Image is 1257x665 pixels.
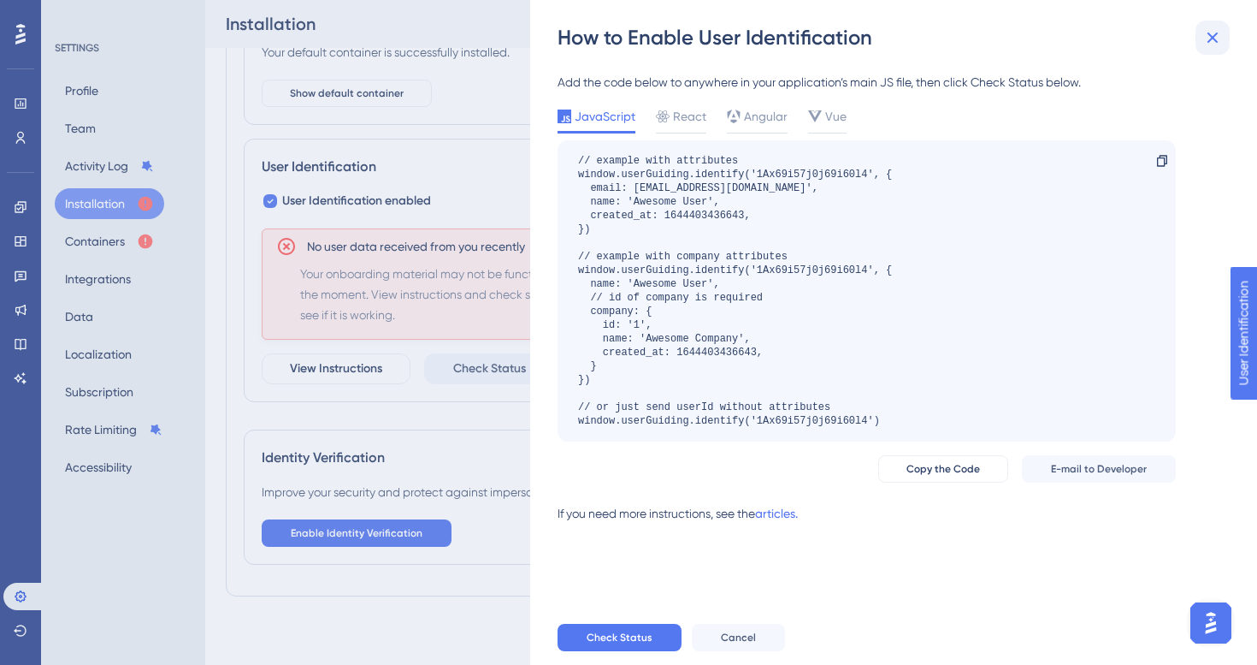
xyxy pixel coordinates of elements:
[692,624,785,651] button: Cancel
[1051,462,1147,476] span: E-mail to Developer
[558,24,1233,51] div: How to Enable User Identification
[575,106,635,127] span: JavaScript
[825,106,847,127] span: Vue
[1022,455,1176,483] button: E-mail to Developer
[558,72,1176,92] div: Add the code below to anywhere in your application’s main JS file, then click Check Status below.
[744,106,788,127] span: Angular
[673,106,706,127] span: React
[721,631,756,644] span: Cancel
[578,154,892,428] div: // example with attributes window.userGuiding.identify('1Ax69i57j0j69i60l4', { email: [EMAIL_ADDR...
[1185,597,1236,649] iframe: UserGuiding AI Assistant Launcher
[14,4,119,25] span: User Identification
[878,455,1008,483] button: Copy the Code
[558,503,755,524] div: If you need more instructions, see the
[558,624,682,651] button: Check Status
[587,631,652,644] span: Check Status
[906,462,980,476] span: Copy the Code
[755,503,798,537] a: articles.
